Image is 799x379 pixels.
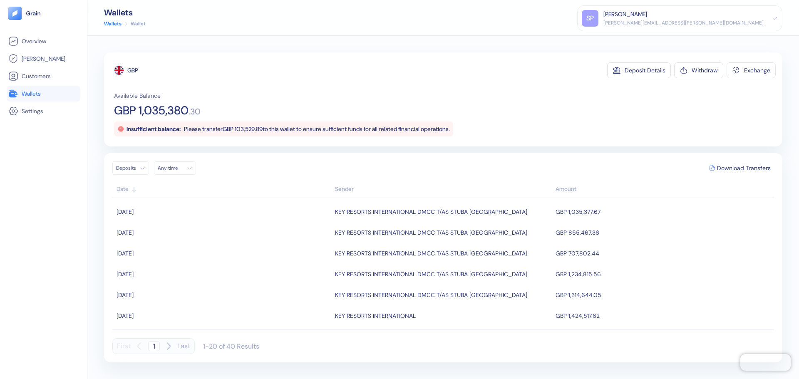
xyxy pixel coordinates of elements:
div: KEY RESORTS INTERNATIONAL DMCC T/AS STUBA MEIRAH LAKES TOWERS [335,225,527,240]
div: Sort ascending [117,185,331,193]
td: [DATE] [112,305,333,326]
span: Overview [22,37,46,45]
td: [DATE] [112,264,333,285]
div: KEY RESORTS INTERNATIONAL DMCC T/AS STUBA MEIRAH LAKES TOWERS [335,288,527,302]
td: [DATE] [112,222,333,243]
div: Any time [158,165,183,171]
iframe: Chatra live chat [740,354,791,371]
div: Wallets [104,8,146,17]
button: Withdraw [674,62,723,78]
span: Settings [22,107,43,115]
button: Download Transfers [706,162,774,174]
button: Exchange [727,62,776,78]
a: Customers [8,71,79,81]
a: Wallets [8,89,79,99]
button: Last [177,338,190,354]
td: GBP 1,035,377.67 [553,201,774,222]
span: Download Transfers [717,165,771,171]
div: 1-20 of 40 Results [203,342,259,351]
a: [PERSON_NAME] [8,54,79,64]
button: Any time [154,161,196,175]
td: [DATE] [112,243,333,264]
td: GBP 1,234,815.56 [553,264,774,285]
a: Overview [8,36,79,46]
button: First [117,338,131,354]
td: GBP 855,467.36 [553,222,774,243]
div: Withdraw [692,67,718,73]
a: Settings [8,106,79,116]
div: KEY RESORTS INTERNATIONAL DMCC T/AS STUBA MEIRAH LAKES TOWERS [335,267,527,281]
div: [PERSON_NAME][EMAIL_ADDRESS][PERSON_NAME][DOMAIN_NAME] [603,19,764,27]
div: Sort ascending [335,185,551,193]
span: Wallets [22,89,41,98]
div: KEY RESORTS INTERNATIONAL DMCC T/AS STUBA MEIRAH LAKES TOWERS [335,246,527,260]
div: Exchange [744,67,770,73]
span: Customers [22,72,51,80]
div: Sort descending [556,185,770,193]
span: Please transfer GBP 103,529.89 to this wallet to ensure sufficient funds for all related financia... [184,125,450,133]
div: KEY RESORTS INTERNATIONAL [335,309,416,323]
span: Available Balance [114,92,161,100]
span: . 30 [189,107,201,116]
div: [PERSON_NAME] [603,10,647,19]
img: logo-tablet-V2.svg [8,7,22,20]
td: GBP 1,314,644.05 [553,285,774,305]
td: [DATE] [112,201,333,222]
div: GBP [127,66,138,74]
span: Insufficient balance: [127,125,181,133]
td: GBP 1,424,517.62 [553,305,774,326]
div: KEY RESORTS INTERNATIONAL DMCC T/AS STUBA MEIRAH LAKES TOWERS [335,205,527,219]
td: GBP 707,802.44 [553,243,774,264]
div: SP [582,10,598,27]
td: [DATE] [112,285,333,305]
a: Wallets [104,20,122,27]
span: [PERSON_NAME] [22,54,65,63]
span: GBP 1,035,380 [114,105,189,116]
img: logo [26,10,41,16]
button: Deposit Details [607,62,671,78]
div: Deposit Details [625,67,665,73]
